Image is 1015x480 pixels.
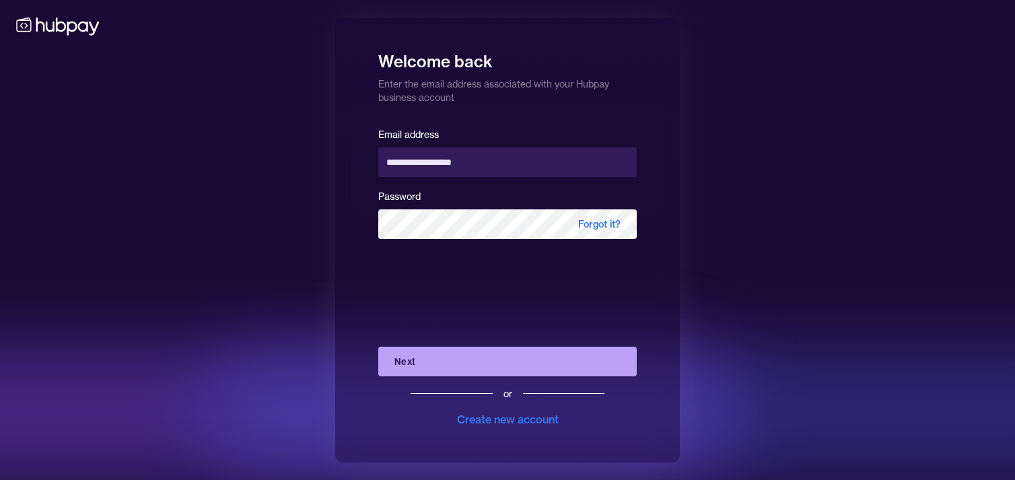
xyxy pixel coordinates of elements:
span: Forgot it? [562,209,637,239]
p: Enter the email address associated with your Hubpay business account [378,72,637,104]
label: Password [378,191,421,203]
h1: Welcome back [378,42,637,72]
button: Next [378,347,637,376]
div: or [503,387,512,401]
div: Create new account [457,411,559,427]
label: Email address [378,129,439,141]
